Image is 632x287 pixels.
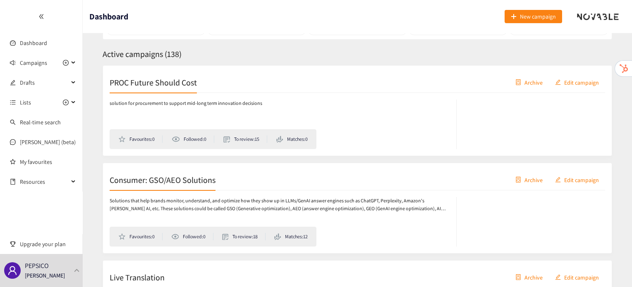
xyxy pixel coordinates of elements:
li: Matches: 0 [276,135,308,143]
span: Lists [20,94,31,111]
button: plusNew campaign [505,10,562,23]
a: Real-time search [20,119,61,126]
span: edit [555,79,561,86]
span: trophy [10,241,16,247]
li: Favourites: 0 [118,135,163,143]
span: container [515,79,521,86]
span: Archive [524,273,543,282]
li: Matches: 12 [274,233,308,240]
iframe: Chat Widget [591,247,632,287]
a: PROC Future Should CostcontainerArchiveeditEdit campaignsolution for procurement to support mid-l... [103,65,612,156]
span: plus-circle [63,100,69,105]
span: edit [555,177,561,183]
button: editEdit campaign [549,76,605,89]
span: Active campaigns ( 138 ) [103,49,182,59]
span: double-left [38,14,44,19]
h2: Live Translation [110,271,165,283]
li: Favourites: 0 [118,233,163,240]
a: [PERSON_NAME] (beta) [20,138,76,146]
span: Resources [20,173,69,190]
span: container [515,177,521,183]
p: Solutions that help brands monitor, understand, and optimize how they show up in LLMs/GenAI answe... [110,197,448,213]
span: edit [555,274,561,281]
span: Edit campaign [564,175,599,184]
button: editEdit campaign [549,173,605,186]
button: containerArchive [509,270,549,284]
button: containerArchive [509,76,549,89]
span: plus-circle [63,60,69,66]
h2: PROC Future Should Cost [110,76,197,88]
li: Followed: 0 [171,233,213,240]
span: Drafts [20,74,69,91]
span: New campaign [520,12,556,21]
a: My favourites [20,154,76,170]
li: To review: 18 [222,233,266,240]
button: containerArchive [509,173,549,186]
span: container [515,274,521,281]
li: Followed: 0 [172,135,214,143]
span: user [7,266,17,275]
p: PEPSICO [25,261,49,271]
span: Archive [524,78,543,87]
span: sound [10,60,16,66]
span: edit [10,80,16,85]
span: Edit campaign [564,78,599,87]
span: unordered-list [10,100,16,105]
span: Upgrade your plan [20,236,76,252]
p: [PERSON_NAME] [25,271,65,280]
span: Archive [524,175,543,184]
a: Consumer: GSO/AEO SolutionscontainerArchiveeditEdit campaignSolutions that help brands monitor, u... [103,163,612,254]
p: solution for procurement to support mid-long term innovation decisions [110,100,262,107]
span: book [10,179,16,185]
span: Campaigns [20,55,47,71]
button: editEdit campaign [549,270,605,284]
a: Dashboard [20,39,47,47]
h2: Consumer: GSO/AEO Solutions [110,174,215,185]
li: To review: 15 [223,135,267,143]
span: Edit campaign [564,273,599,282]
span: plus [511,14,517,20]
